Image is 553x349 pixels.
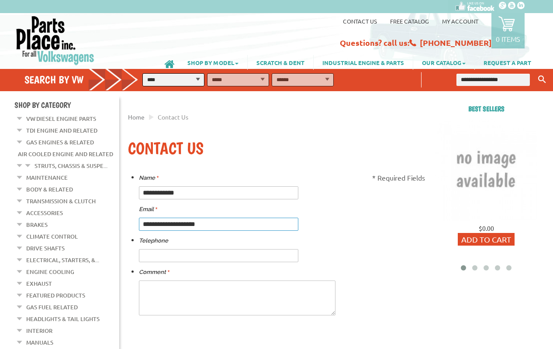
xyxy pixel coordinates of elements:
a: TDI Engine and Related [26,125,97,136]
label: Name [139,173,159,183]
a: INDUSTRIAL ENGINE & PARTS [314,55,413,70]
a: Gas Engines & Related [26,137,94,148]
a: Manuals [26,337,53,348]
label: Email [139,204,157,215]
span: Add to Cart [461,235,511,244]
a: REQUEST A PART [475,55,540,70]
a: My Account [442,17,478,25]
a: Featured Products [26,290,85,301]
a: Interior [26,325,52,336]
img: Parts Place Inc! [15,15,95,65]
a: Climate Control [26,231,78,242]
a: VW Diesel Engine Parts [26,113,96,124]
a: Electrical, Starters, &... [26,254,99,266]
a: Brakes [26,219,48,230]
label: Comment [139,267,169,277]
label: Telephone [139,236,168,246]
h4: Search by VW [24,73,145,86]
a: Body & Related [26,184,73,195]
a: Accessories [26,207,63,219]
p: * Required Fields [372,172,425,183]
a: OUR CATALOG [413,55,474,70]
a: Struts, Chassis & Suspe... [35,160,107,171]
a: Exhaust [26,278,52,289]
a: Air Cooled Engine and Related [18,148,113,160]
a: Engine Cooling [26,266,74,277]
a: SCRATCH & DENT [248,55,313,70]
a: Drive Shafts [26,243,65,254]
h4: Shop By Category [14,100,119,109]
button: Keyword Search [536,72,549,87]
span: Contact Us [158,113,188,121]
a: 0 items [491,13,525,48]
p: 0 items [496,34,520,43]
h1: Contact Us [128,138,425,159]
a: SHOP BY MODEL [179,55,247,70]
a: Free Catalog [390,17,429,25]
h2: Best sellers [434,105,539,113]
a: Home [128,113,145,121]
span: $0.00 [479,224,494,232]
a: Headlights & Tail Lights [26,313,100,325]
button: Add to Cart [458,233,515,246]
a: Maintenance [26,172,68,183]
a: Contact us [343,17,377,25]
a: Transmission & Clutch [26,195,96,207]
a: Gas Fuel Related [26,301,78,313]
